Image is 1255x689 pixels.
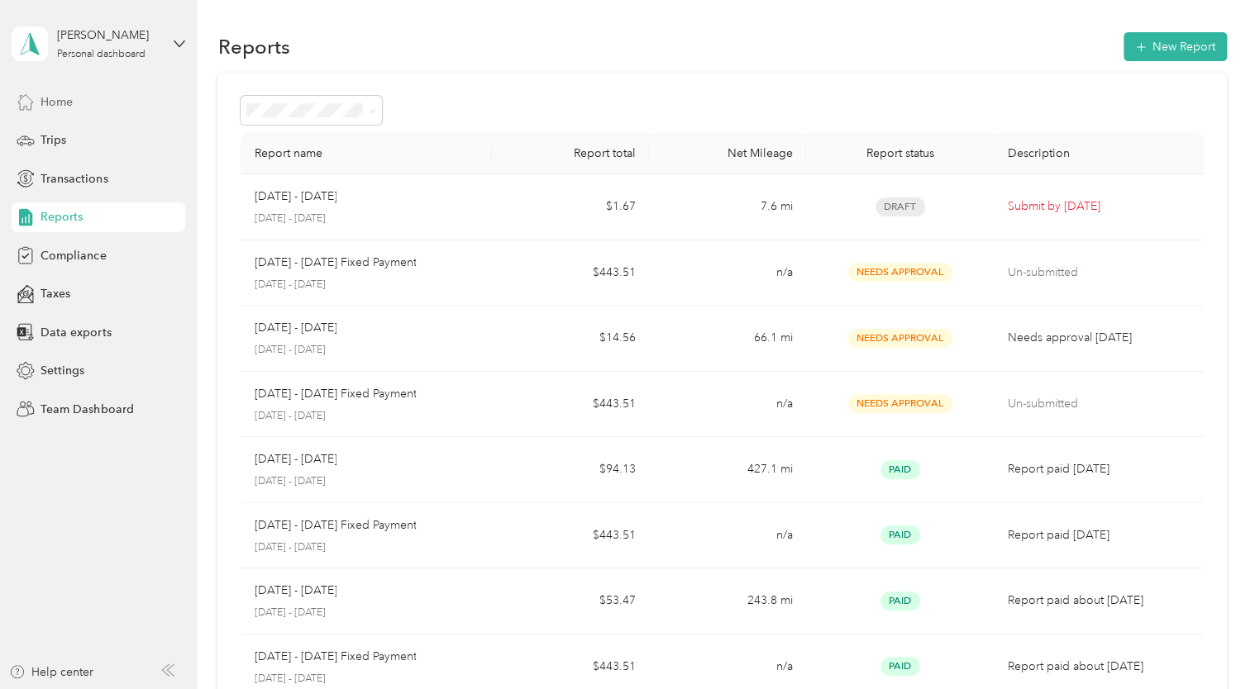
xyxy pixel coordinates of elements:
[492,437,649,503] td: $94.13
[492,174,649,240] td: $1.67
[1007,264,1190,282] p: Un-submitted
[254,606,479,620] p: [DATE] - [DATE]
[649,437,806,503] td: 427.1 mi
[254,450,336,468] p: [DATE] - [DATE]
[649,240,806,306] td: n/a
[254,211,479,226] p: [DATE] - [DATE]
[876,197,925,216] span: Draft
[41,131,66,149] span: Trips
[492,133,649,174] th: Report total
[217,38,289,55] h1: Reports
[254,319,336,337] p: [DATE] - [DATE]
[41,324,111,341] span: Data exports
[1007,329,1190,347] p: Needs approval [DATE]
[880,525,920,544] span: Paid
[848,263,952,282] span: Needs Approval
[57,26,160,44] div: [PERSON_NAME]
[1007,592,1190,610] p: Report paid about [DATE]
[1124,32,1227,61] button: New Report
[41,93,73,111] span: Home
[1007,658,1190,676] p: Report paid about [DATE]
[254,385,416,403] p: [DATE] - [DATE] Fixed Payment
[880,460,920,479] span: Paid
[492,306,649,372] td: $14.56
[492,568,649,634] td: $53.47
[254,254,416,272] p: [DATE] - [DATE] Fixed Payment
[1162,596,1255,689] iframe: Everlance-gr Chat Button Frame
[1007,460,1190,478] p: Report paid [DATE]
[254,516,416,535] p: [DATE] - [DATE] Fixed Payment
[41,401,133,418] span: Team Dashboard
[848,394,952,413] span: Needs Approval
[492,372,649,438] td: $443.51
[57,50,146,59] div: Personal dashboard
[41,247,106,264] span: Compliance
[1007,395,1190,413] p: Un-submitted
[649,372,806,438] td: n/a
[41,362,84,379] span: Settings
[649,306,806,372] td: 66.1 mi
[649,174,806,240] td: 7.6 mi
[492,240,649,306] td: $443.51
[1007,526,1190,544] p: Report paid [DATE]
[254,474,479,489] p: [DATE] - [DATE]
[649,503,806,569] td: n/a
[649,133,806,174] th: Net Mileage
[241,133,492,174] th: Report name
[254,672,479,687] p: [DATE] - [DATE]
[254,582,336,600] p: [DATE] - [DATE]
[254,540,479,555] p: [DATE] - [DATE]
[880,592,920,611] span: Paid
[819,146,981,160] div: Report status
[254,648,416,666] p: [DATE] - [DATE] Fixed Payment
[41,170,107,188] span: Transactions
[41,285,70,302] span: Taxes
[254,409,479,424] p: [DATE] - [DATE]
[994,133,1203,174] th: Description
[848,329,952,348] span: Needs Approval
[254,343,479,358] p: [DATE] - [DATE]
[492,503,649,569] td: $443.51
[254,188,336,206] p: [DATE] - [DATE]
[1007,197,1190,216] p: Submit by [DATE]
[41,208,83,226] span: Reports
[649,568,806,634] td: 243.8 mi
[254,278,479,292] p: [DATE] - [DATE]
[9,663,93,681] button: Help center
[880,657,920,676] span: Paid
